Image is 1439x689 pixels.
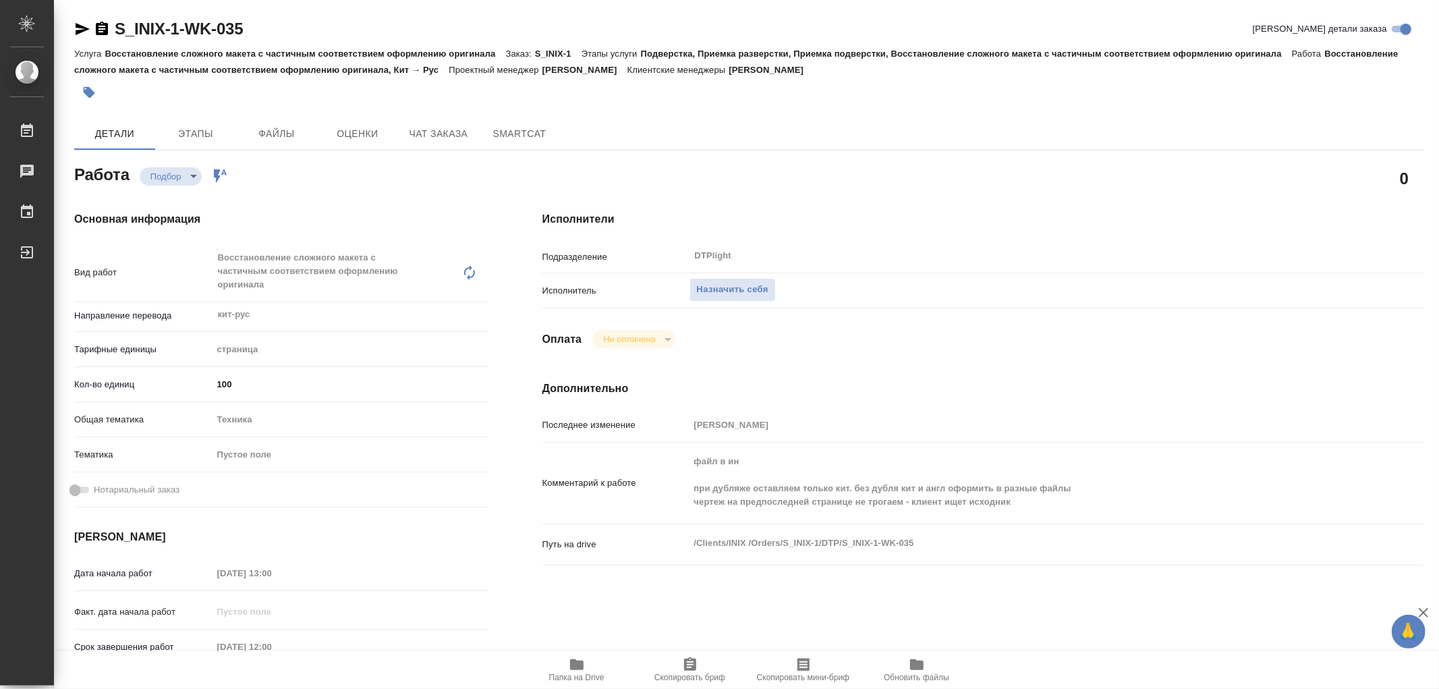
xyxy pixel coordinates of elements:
[74,49,105,59] p: Услуга
[1397,617,1420,646] span: 🙏
[94,483,179,497] span: Нотариальный заказ
[94,21,110,37] button: Скопировать ссылку
[406,126,471,142] span: Чат заказа
[747,651,860,689] button: Скопировать мини-бриф
[535,49,582,59] p: S_INIX-1
[74,448,213,462] p: Тематика
[542,211,1424,227] h4: Исполнители
[1392,615,1426,649] button: 🙏
[146,171,186,182] button: Подбор
[697,282,768,298] span: Назначить себя
[689,450,1351,514] textarea: файл в ин при дубляже оставляем только кит. без дубля кит и англ оформить в разные файлы чертеж н...
[757,673,849,682] span: Скопировать мини-бриф
[325,126,390,142] span: Оценки
[74,529,488,545] h4: [PERSON_NAME]
[213,443,488,466] div: Пустое поле
[542,65,627,75] p: [PERSON_NAME]
[82,126,147,142] span: Детали
[689,532,1351,555] textarea: /Clients/INIX /Orders/S_INIX-1/DTP/S_INIX-1-WK-035
[729,65,814,75] p: [PERSON_NAME]
[884,673,949,682] span: Обновить файлы
[74,309,213,323] p: Направление перевода
[689,415,1351,435] input: Пустое поле
[74,378,213,391] p: Кол-во единиц
[1400,167,1409,190] h2: 0
[213,338,488,361] div: страница
[520,651,633,689] button: Папка на Drive
[1253,22,1387,36] span: [PERSON_NAME] детали заказа
[860,651,974,689] button: Обновить файлы
[542,331,582,348] h4: Оплата
[542,476,689,490] p: Комментарий к работе
[213,408,488,431] div: Техника
[449,65,542,75] p: Проектный менеджер
[506,49,535,59] p: Заказ:
[74,266,213,279] p: Вид работ
[74,78,104,107] button: Добавить тэг
[74,211,488,227] h4: Основная информация
[74,21,90,37] button: Скопировать ссылку для ЯМессенджера
[217,448,472,462] div: Пустое поле
[592,330,675,348] div: Подбор
[582,49,641,59] p: Этапы услуги
[74,413,213,426] p: Общая тематика
[213,637,331,657] input: Пустое поле
[542,538,689,551] p: Путь на drive
[74,605,213,619] p: Факт. дата начала работ
[627,65,729,75] p: Клиентские менеджеры
[599,333,659,345] button: Не оплачена
[213,563,331,583] input: Пустое поле
[549,673,604,682] span: Папка на Drive
[641,49,1292,59] p: Подверстка, Приемка разверстки, Приемка подверстки, Восстановление сложного макета с частичным со...
[163,126,228,142] span: Этапы
[244,126,309,142] span: Файлы
[74,567,213,580] p: Дата начала работ
[542,284,689,298] p: Исполнитель
[115,20,243,38] a: S_INIX-1-WK-035
[140,167,202,186] div: Подбор
[213,375,488,394] input: ✎ Введи что-нибудь
[654,673,725,682] span: Скопировать бриф
[487,126,552,142] span: SmartCat
[542,418,689,432] p: Последнее изменение
[542,250,689,264] p: Подразделение
[74,343,213,356] p: Тарифные единицы
[213,602,331,622] input: Пустое поле
[633,651,747,689] button: Скопировать бриф
[542,381,1424,397] h4: Дополнительно
[1292,49,1325,59] p: Работа
[689,278,776,302] button: Назначить себя
[105,49,505,59] p: Восстановление сложного макета с частичным соответствием оформлению оригинала
[74,161,130,186] h2: Работа
[74,640,213,654] p: Срок завершения работ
